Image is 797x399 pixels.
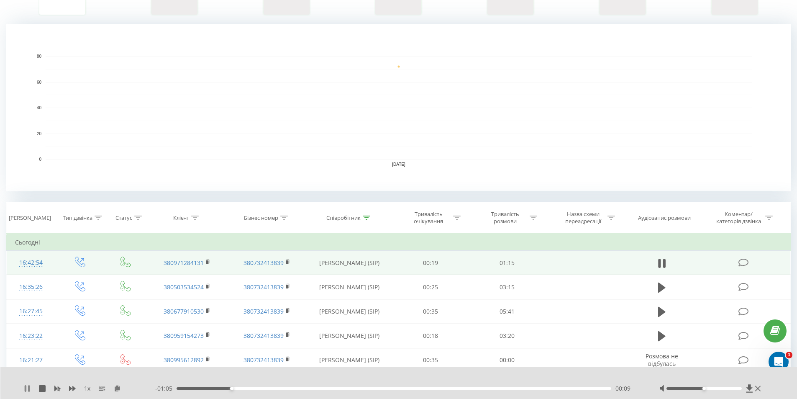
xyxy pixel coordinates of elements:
span: Розмова не відбулась [646,352,678,368]
span: 00:09 [615,384,630,393]
text: 40 [37,106,42,110]
td: 00:18 [392,324,469,348]
td: [PERSON_NAME] (SIP) [307,275,392,299]
text: 60 [37,80,42,85]
div: Коментар/категорія дзвінка [714,211,763,225]
div: 16:42:54 [15,255,47,271]
div: Клієнт [173,214,189,221]
td: 00:25 [392,275,469,299]
a: 380971284131 [164,259,204,267]
td: [PERSON_NAME] (SIP) [307,251,392,275]
div: Тривалість очікування [406,211,451,225]
text: 0 [39,157,41,162]
td: [PERSON_NAME] (SIP) [307,299,392,324]
div: 16:21:27 [15,352,47,368]
text: 20 [37,131,42,136]
div: Accessibility label [230,387,233,390]
a: 380959154273 [164,332,204,340]
td: 00:19 [392,251,469,275]
td: 00:00 [469,348,546,372]
div: Співробітник [326,214,361,221]
a: 380732413839 [243,356,284,364]
td: 03:15 [469,275,546,299]
div: Статус [115,214,132,221]
a: 380732413839 [243,283,284,291]
span: - 01:05 [155,384,177,393]
td: [PERSON_NAME] (SIP) [307,348,392,372]
a: 380732413839 [243,307,284,315]
div: Назва схеми переадресації [561,211,605,225]
text: [DATE] [392,162,405,167]
div: Бізнес номер [244,214,278,221]
span: 1 [786,352,792,358]
div: [PERSON_NAME] [9,214,51,221]
span: 1 x [84,384,90,393]
div: Accessibility label [702,387,706,390]
div: Тип дзвінка [63,214,92,221]
div: Аудіозапис розмови [638,214,691,221]
td: 01:15 [469,251,546,275]
a: 380732413839 [243,332,284,340]
text: 80 [37,54,42,59]
td: 00:35 [392,299,469,324]
div: 16:23:22 [15,328,47,344]
a: 380503534524 [164,283,204,291]
div: Тривалість розмови [483,211,528,225]
div: 16:35:26 [15,279,47,295]
td: 03:20 [469,324,546,348]
a: 380995612892 [164,356,204,364]
svg: A chart. [6,24,791,191]
td: 05:41 [469,299,546,324]
a: 380677910530 [164,307,204,315]
iframe: Intercom live chat [769,352,789,372]
td: 00:35 [392,348,469,372]
td: Сьогодні [7,234,791,251]
a: 380732413839 [243,259,284,267]
div: 16:27:45 [15,303,47,319]
td: [PERSON_NAME] (SIP) [307,324,392,348]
